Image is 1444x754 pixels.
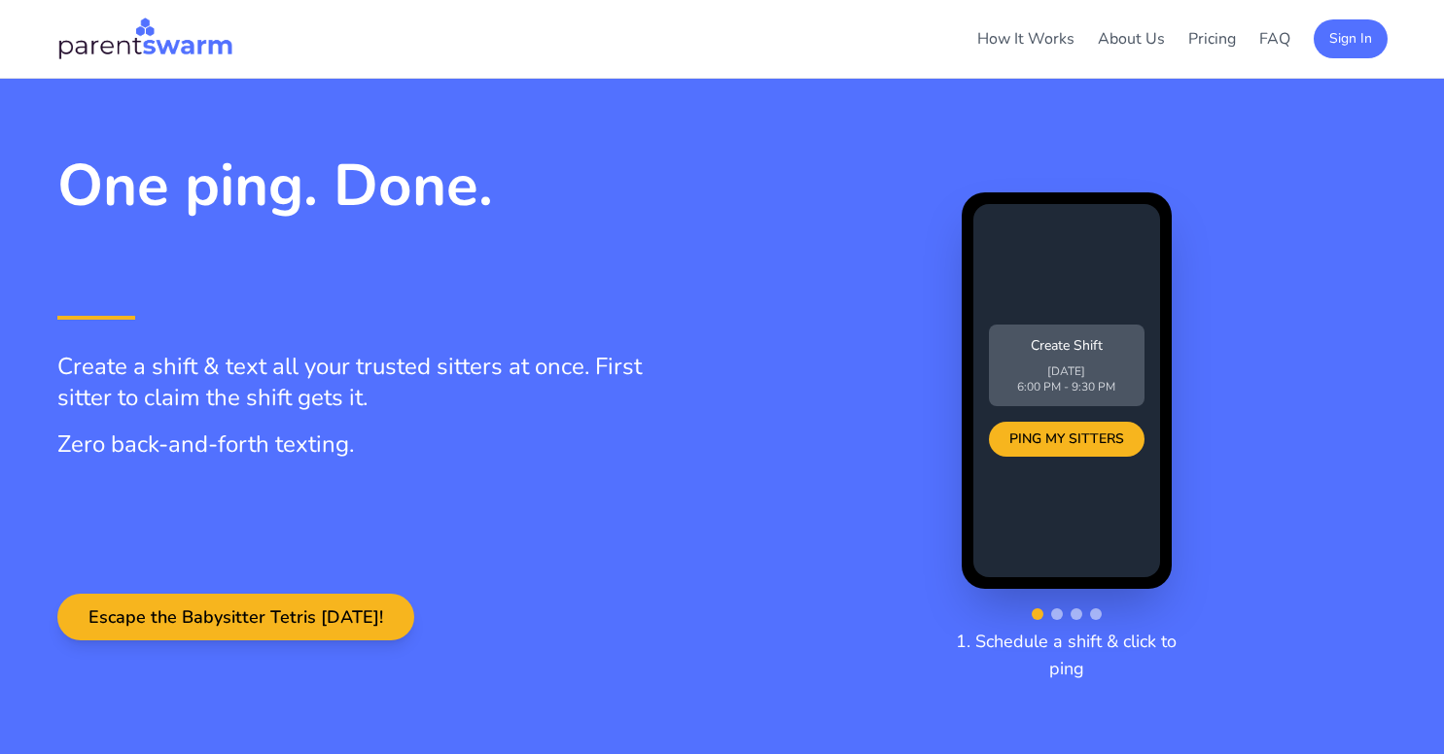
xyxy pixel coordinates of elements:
[1098,28,1165,50] a: About Us
[977,28,1074,50] a: How It Works
[1001,379,1133,394] p: 6:00 PM - 9:30 PM
[1314,27,1388,49] a: Sign In
[57,594,414,640] button: Escape the Babysitter Tetris [DATE]!
[989,422,1145,457] div: PING MY SITTERS
[1001,336,1133,356] p: Create Shift
[57,607,414,629] a: Escape the Babysitter Tetris [DATE]!
[1188,28,1236,50] a: Pricing
[1259,28,1290,50] a: FAQ
[57,16,234,62] img: Parentswarm Logo
[1001,363,1133,379] p: [DATE]
[942,628,1191,682] p: 1. Schedule a shift & click to ping
[1314,19,1388,58] button: Sign In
